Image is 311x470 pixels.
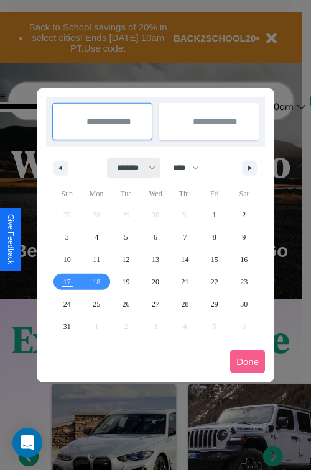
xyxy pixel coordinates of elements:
[111,271,141,293] button: 19
[52,293,81,315] button: 24
[200,226,229,248] button: 8
[181,293,188,315] span: 28
[240,248,248,271] span: 16
[93,293,100,315] span: 25
[52,226,81,248] button: 3
[124,226,128,248] span: 5
[52,248,81,271] button: 10
[211,271,218,293] span: 22
[81,293,111,315] button: 25
[65,226,69,248] span: 3
[93,271,100,293] span: 18
[211,293,218,315] span: 29
[12,428,42,458] div: Open Intercom Messenger
[52,315,81,338] button: 31
[200,271,229,293] button: 22
[230,350,265,373] button: Done
[200,184,229,204] span: Fri
[111,248,141,271] button: 12
[183,226,187,248] span: 7
[123,271,130,293] span: 19
[81,226,111,248] button: 4
[230,271,259,293] button: 23
[154,226,157,248] span: 6
[141,184,170,204] span: Wed
[230,293,259,315] button: 30
[200,248,229,271] button: 15
[111,184,141,204] span: Tue
[152,271,159,293] span: 20
[211,248,218,271] span: 15
[170,184,200,204] span: Thu
[63,293,71,315] span: 24
[95,226,98,248] span: 4
[170,248,200,271] button: 14
[230,184,259,204] span: Sat
[111,293,141,315] button: 26
[81,248,111,271] button: 11
[81,271,111,293] button: 18
[240,293,248,315] span: 30
[52,184,81,204] span: Sun
[141,271,170,293] button: 20
[52,271,81,293] button: 17
[111,226,141,248] button: 5
[141,248,170,271] button: 13
[63,315,71,338] span: 31
[63,271,71,293] span: 17
[93,248,100,271] span: 11
[152,293,159,315] span: 27
[200,204,229,226] button: 1
[152,248,159,271] span: 13
[200,293,229,315] button: 29
[63,248,71,271] span: 10
[230,248,259,271] button: 16
[141,293,170,315] button: 27
[242,226,246,248] span: 9
[181,271,188,293] span: 21
[141,226,170,248] button: 6
[230,226,259,248] button: 9
[123,293,130,315] span: 26
[170,293,200,315] button: 28
[123,248,130,271] span: 12
[240,271,248,293] span: 23
[6,214,15,264] div: Give Feedback
[242,204,246,226] span: 2
[230,204,259,226] button: 2
[170,271,200,293] button: 21
[181,248,188,271] span: 14
[81,184,111,204] span: Mon
[213,226,216,248] span: 8
[170,226,200,248] button: 7
[213,204,216,226] span: 1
